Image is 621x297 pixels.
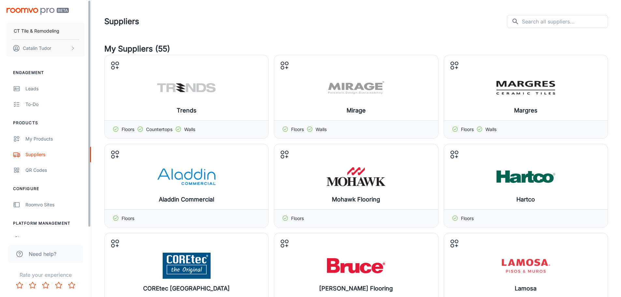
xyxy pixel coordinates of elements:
p: CT Tile & Remodeling [14,27,59,35]
div: Roomvo Sites [25,201,84,208]
button: Catalin Tudor [7,40,84,57]
p: Walls [184,126,195,133]
p: Floors [122,126,134,133]
h1: Suppliers [104,16,139,27]
button: Rate 4 star [52,279,65,292]
div: My Products [25,135,84,142]
p: Walls [485,126,496,133]
div: QR Codes [25,167,84,174]
button: Rate 2 star [26,279,39,292]
div: Leads [25,85,84,92]
button: Rate 5 star [65,279,78,292]
p: Floors [291,215,304,222]
p: Floors [461,126,474,133]
input: Search all suppliers... [522,15,608,28]
button: CT Tile & Remodeling [7,22,84,39]
div: Suppliers [25,151,84,158]
div: User Administration [25,236,84,243]
p: Walls [316,126,327,133]
div: To-do [25,101,84,108]
button: Rate 3 star [39,279,52,292]
span: Need help? [29,250,56,258]
p: Floors [291,126,304,133]
p: Rate your experience [5,271,86,279]
button: Rate 1 star [13,279,26,292]
p: Countertops [146,126,172,133]
img: Roomvo PRO Beta [7,8,69,15]
p: Floors [461,215,474,222]
p: Catalin Tudor [23,45,51,52]
h4: My Suppliers (55) [104,43,608,55]
p: Floors [122,215,134,222]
